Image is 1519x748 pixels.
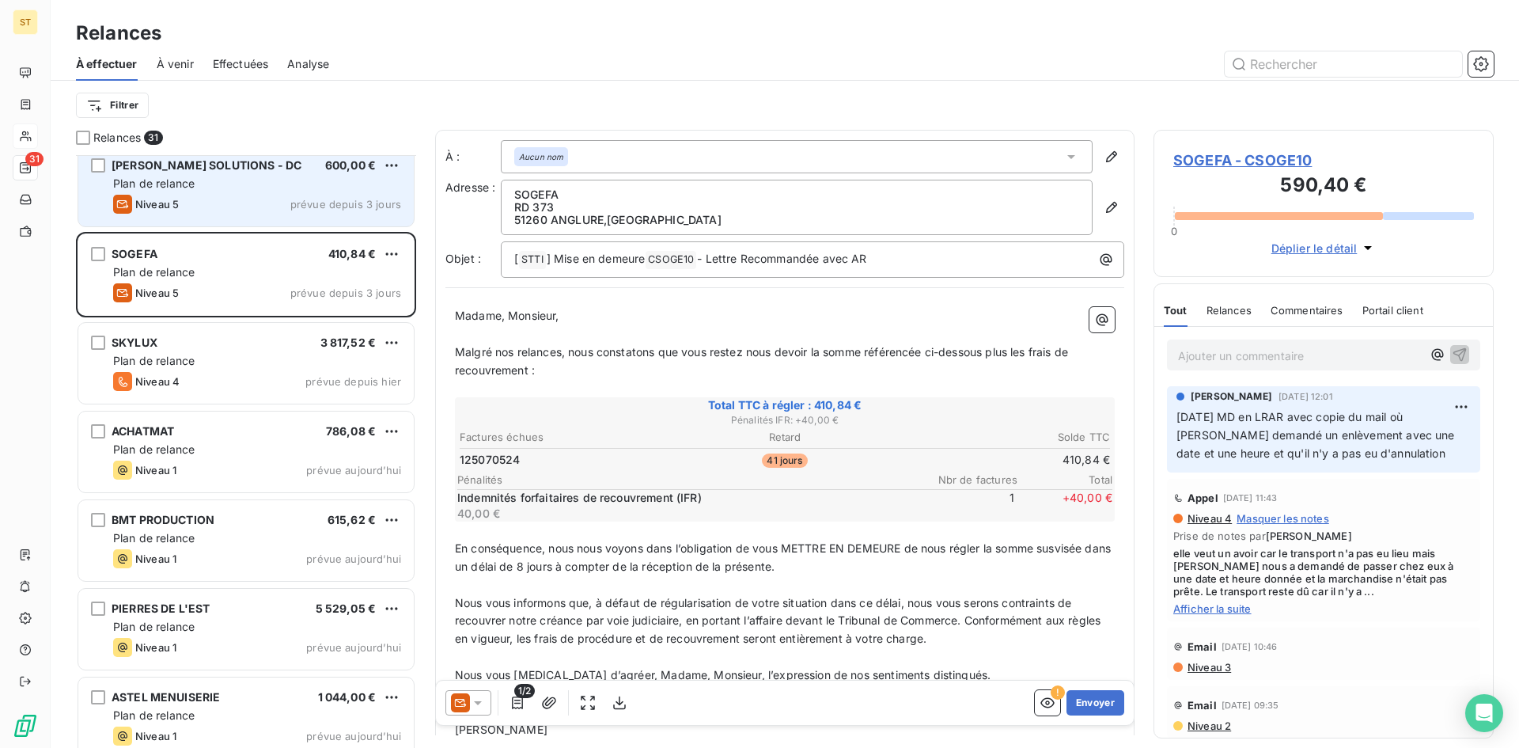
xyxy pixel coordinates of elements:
span: 125070524 [460,452,520,468]
span: 410,84 € [328,247,376,260]
span: Niveau 2 [1186,720,1231,732]
p: RD 373 [514,201,1079,214]
span: 786,08 € [326,424,376,438]
div: Open Intercom Messenger [1465,694,1503,732]
span: [PERSON_NAME] [455,723,547,736]
span: Plan de relance [113,177,195,190]
div: ST [13,9,38,35]
span: 1 [919,490,1014,522]
span: Nbr de factures [922,473,1017,486]
span: prévue aujourd’hui [306,552,401,565]
span: prévue aujourd’hui [306,730,401,742]
span: Relances [1206,304,1252,317]
span: Adresse : [445,180,495,194]
span: Plan de relance [113,620,195,633]
span: Madame, Monsieur, [455,309,559,322]
p: 40,00 € [457,506,916,522]
span: 1 044,00 € [318,690,377,704]
span: prévue depuis hier [305,375,401,388]
span: ] Mise en demeure [547,252,646,265]
span: 5 529,05 € [316,602,377,615]
span: 31 [144,131,162,145]
span: 41 jours [762,454,807,468]
span: [PERSON_NAME] [1266,530,1352,542]
span: ASTEL MENUISERIE [112,690,220,704]
span: Niveau 4 [1186,512,1232,525]
span: Tout [1164,304,1188,317]
span: Niveau 1 [135,464,176,477]
span: Analyse [287,56,329,72]
div: grid [76,155,416,748]
span: Total [1017,473,1112,486]
span: Portail client [1362,304,1423,317]
span: Niveau 5 [135,198,179,211]
label: À : [445,149,501,165]
span: Plan de relance [113,265,195,279]
span: ACHATMAT [112,424,174,438]
span: À effectuer [76,56,138,72]
span: Prise de notes par [1173,530,1474,542]
span: Plan de relance [113,708,195,722]
p: SOGEFA [514,188,1079,201]
span: PIERRES DE L'EST [112,602,210,615]
button: Déplier le détail [1267,239,1381,257]
span: Plan de relance [113,354,195,367]
span: [ [514,252,518,265]
span: prévue aujourd’hui [306,464,401,477]
span: Nous vous [MEDICAL_DATA] d’agréer, Madame, Monsieur, l’expression de nos sentiments distingués. [455,668,991,682]
span: 0 [1171,225,1177,237]
span: Niveau 3 [1186,661,1231,674]
span: [DATE] 09:35 [1222,701,1279,710]
span: [DATE] 10:46 [1222,642,1278,651]
span: - Lettre Recommandée avec AR [697,252,866,265]
span: Malgré nos relances, nous constatons que vous restez nous devoir la somme référencée ci-dessous p... [455,345,1071,377]
span: 1/2 [514,684,535,698]
img: Logo LeanPay [13,713,38,739]
span: En conséquence, nous nous voyons dans l’obligation de vous METTRE EN DEMEURE de nous régler la so... [455,541,1114,573]
span: CSOGE10 [646,251,696,269]
span: STTI [519,251,546,269]
span: Relances [93,130,141,146]
span: Email [1188,699,1217,712]
th: Solde TTC [895,429,1111,446]
span: 600,00 € [325,158,376,172]
span: Plan de relance [113,442,195,456]
span: Nous vous informons que, à défaut de régularisation de votre situation dans ce délai, nous vous s... [455,596,1104,646]
span: SOGEFA - CSOGE10 [1173,150,1474,171]
span: [DATE] 12:01 [1278,392,1333,401]
span: Effectuées [213,56,269,72]
span: 615,62 € [328,513,376,526]
span: [DATE] 11:43 [1223,493,1278,503]
th: Factures échues [459,429,675,446]
span: SKYLUX [112,336,157,349]
span: Niveau 1 [135,730,176,742]
span: Pénalités [457,473,922,486]
span: prévue depuis 3 jours [290,287,401,299]
th: Retard [676,429,892,446]
span: + 40,00 € [1017,490,1112,522]
span: Niveau 1 [135,641,176,654]
em: Aucun nom [519,151,563,162]
span: 31 [25,152,44,166]
span: Commentaires [1271,304,1343,317]
span: Plan de relance [113,531,195,545]
span: Niveau 4 [135,375,180,388]
span: Email [1188,640,1217,653]
p: 51260 ANGLURE , [GEOGRAPHIC_DATA] [514,214,1079,226]
span: À venir [157,56,194,72]
span: Total TTC à régler : 410,84 € [457,397,1112,413]
span: SOGEFA [112,247,157,260]
span: [PERSON_NAME] [1191,389,1272,404]
span: Niveau 5 [135,287,179,299]
span: Objet : [445,252,481,265]
span: Appel [1188,492,1218,504]
span: Afficher la suite [1173,602,1474,615]
span: [PERSON_NAME] SOLUTIONS - DC [112,158,301,172]
span: [DATE] MD en LRAR avec copie du mail où [PERSON_NAME] demandé un enlèvement avec une date et une ... [1176,410,1461,460]
span: prévue aujourd’hui [306,641,401,654]
span: BMT PRODUCTION [112,513,214,526]
span: Masquer les notes [1237,512,1329,525]
p: Indemnités forfaitaires de recouvrement (IFR) [457,490,916,506]
input: Rechercher [1225,51,1462,77]
h3: 590,40 € [1173,171,1474,203]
